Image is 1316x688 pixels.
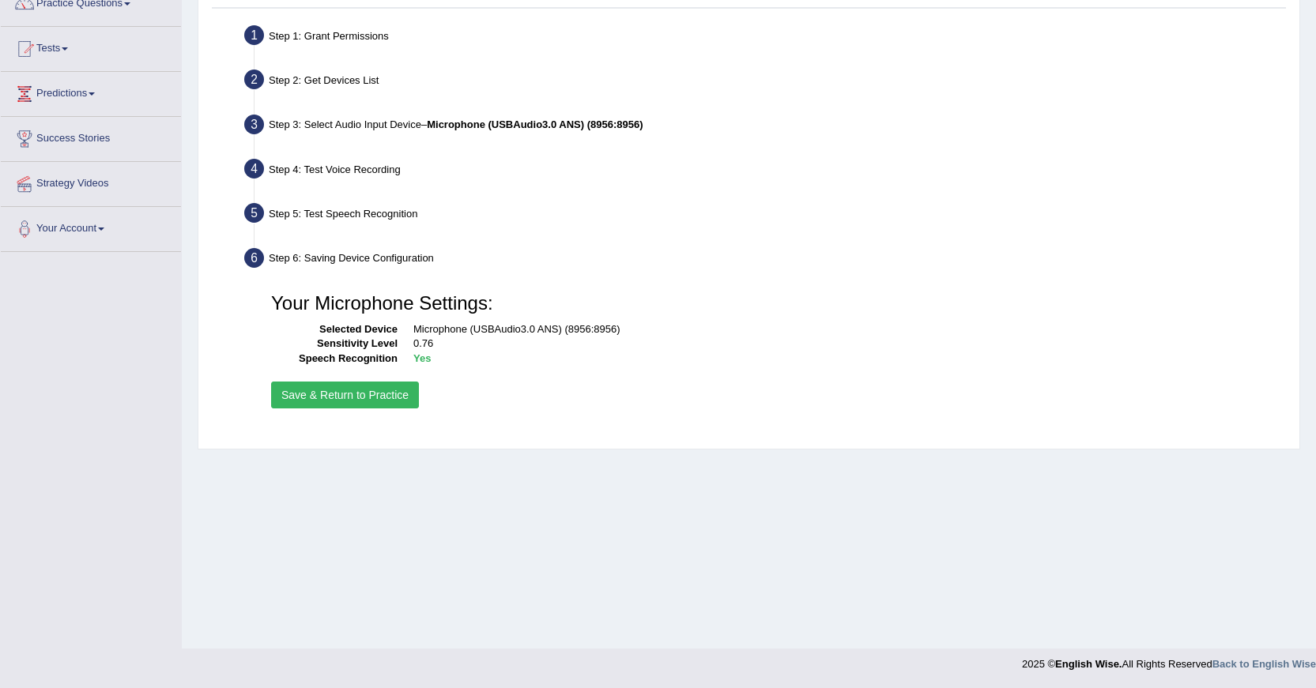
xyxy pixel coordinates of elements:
a: Predictions [1,72,181,111]
div: Step 6: Saving Device Configuration [237,243,1292,278]
div: Step 3: Select Audio Input Device [237,110,1292,145]
a: Back to English Wise [1212,658,1316,670]
b: Microphone (USBAudio3.0 ANS) (8956:8956) [427,118,643,130]
h3: Your Microphone Settings: [271,293,1274,314]
a: Your Account [1,207,181,246]
a: Tests [1,27,181,66]
b: Yes [413,352,431,364]
dt: Sensitivity Level [271,336,398,352]
dt: Selected Device [271,322,398,337]
dt: Speech Recognition [271,352,398,367]
span: – [421,118,643,130]
a: Strategy Videos [1,162,181,201]
div: Step 4: Test Voice Recording [237,154,1292,189]
div: Step 5: Test Speech Recognition [237,198,1292,233]
dd: Microphone (USBAudio3.0 ANS) (8956:8956) [413,322,1274,337]
div: Step 1: Grant Permissions [237,21,1292,55]
div: Step 2: Get Devices List [237,65,1292,100]
dd: 0.76 [413,336,1274,352]
div: 2025 © All Rights Reserved [1022,649,1316,671]
a: Success Stories [1,117,181,156]
button: Save & Return to Practice [271,382,419,408]
strong: English Wise. [1055,658,1122,670]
